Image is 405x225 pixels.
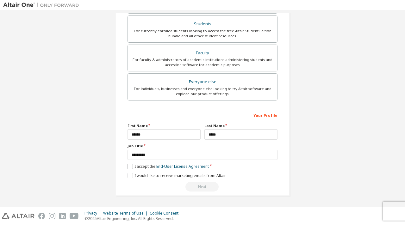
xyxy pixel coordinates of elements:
[156,164,209,169] a: End-User License Agreement
[204,123,277,128] label: Last Name
[150,211,182,216] div: Cookie Consent
[128,143,277,149] label: Job Title
[132,86,273,96] div: For individuals, businesses and everyone else looking to try Altair software and explore our prod...
[59,213,66,219] img: linkedin.svg
[84,211,103,216] div: Privacy
[84,216,182,221] p: © 2025 Altair Engineering, Inc. All Rights Reserved.
[2,213,34,219] img: altair_logo.svg
[132,49,273,58] div: Faculty
[70,213,79,219] img: youtube.svg
[3,2,82,8] img: Altair One
[132,57,273,67] div: For faculty & administrators of academic institutions administering students and accessing softwa...
[103,211,150,216] div: Website Terms of Use
[132,28,273,39] div: For currently enrolled students looking to access the free Altair Student Edition bundle and all ...
[132,77,273,86] div: Everyone else
[128,164,209,169] label: I accept the
[132,20,273,28] div: Students
[128,123,201,128] label: First Name
[128,110,277,120] div: Your Profile
[49,213,55,219] img: instagram.svg
[128,182,277,192] div: Read and acccept EULA to continue
[128,173,226,178] label: I would like to receive marketing emails from Altair
[38,213,45,219] img: facebook.svg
